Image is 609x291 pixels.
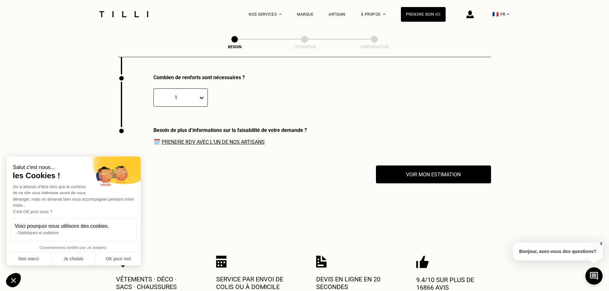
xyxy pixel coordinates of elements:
a: Prendre RDV avec l‘un de nos artisans [162,139,265,145]
p: Service par envoi de colis ou à domicile [216,275,293,291]
span: 🇫🇷 [492,11,499,17]
button: X [598,240,604,247]
img: Icon [416,256,429,268]
div: Combien de renforts sont nécessaires ? [153,74,402,80]
button: Voir mon estimation [376,165,491,183]
div: Confirmation [342,45,406,49]
img: icône connexion [466,11,474,18]
p: Devis en ligne en 20 secondes [316,275,393,291]
a: Artisan [329,12,346,17]
p: Bonjour, avez-vous des questions? [513,242,603,260]
div: 1 [157,95,195,101]
a: Prendre soin ici [401,7,446,22]
img: Icon [316,256,327,268]
img: Menu déroulant [279,13,282,15]
div: Estimation [273,45,337,49]
img: Logo du service de couturière Tilli [97,11,151,17]
p: Vêtements · Déco · Sacs · Chaussures [116,275,193,291]
div: Besoin de plus d‘informations sur la faisabilité de votre demande ? [153,127,307,133]
a: Marque [297,12,313,17]
img: Icon [216,256,227,268]
img: menu déroulant [507,13,509,15]
span: 🗓️ [153,138,307,145]
img: Menu déroulant à propos [383,13,386,15]
div: Besoin [203,45,267,49]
